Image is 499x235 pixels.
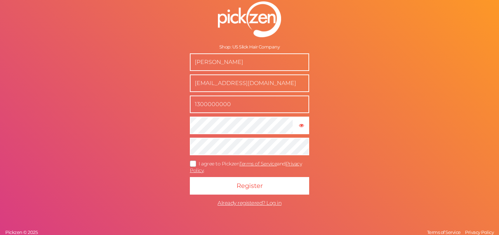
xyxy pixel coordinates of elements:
[190,161,302,174] span: I agree to Pickzen and .
[237,182,263,190] span: Register
[463,229,495,235] a: Privacy Policy
[425,229,463,235] a: Terms of Service
[427,229,461,235] span: Terms of Service
[190,44,309,50] div: Shop: US Slick Hair Company
[190,53,309,71] input: Name
[465,229,494,235] span: Privacy Policy
[190,161,302,174] a: Privacy Policy
[190,74,309,92] input: Business e-mail
[4,229,39,235] a: Pickzen © 2025
[218,1,281,37] img: pz-logo-white.png
[190,96,309,113] input: Phone
[218,200,281,206] span: Already registered? Log in
[190,177,309,195] button: Register
[239,161,277,167] a: Terms of Service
